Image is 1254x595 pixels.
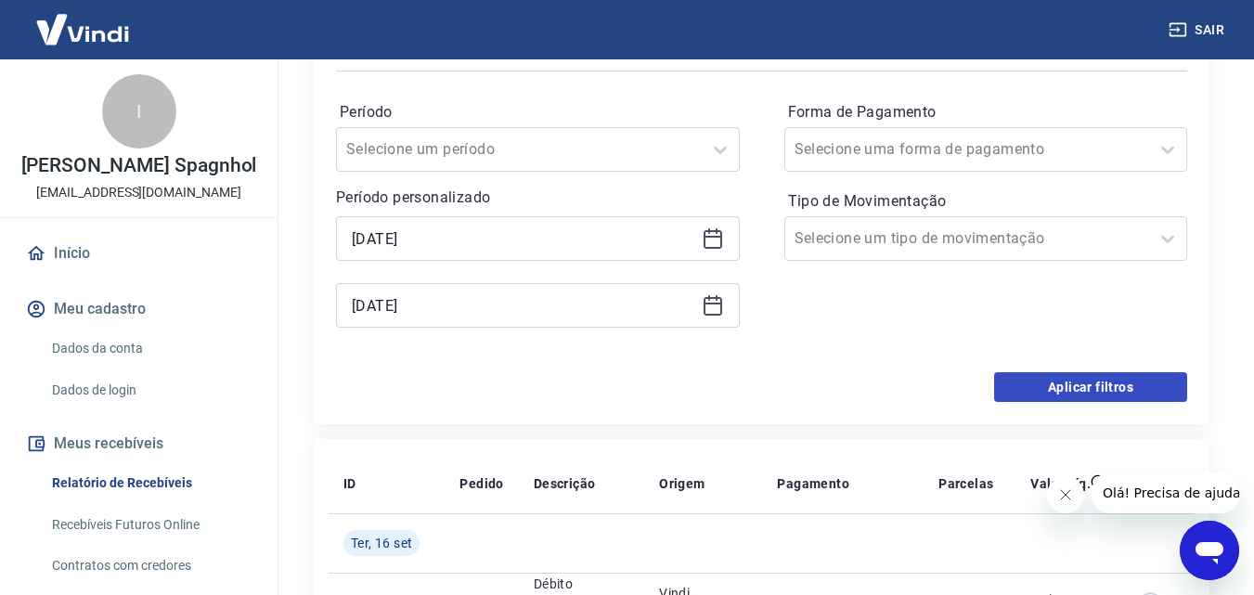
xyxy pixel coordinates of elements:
p: Pagamento [777,474,849,493]
a: Relatório de Recebíveis [45,464,255,502]
iframe: Botão para abrir a janela de mensagens [1180,521,1239,580]
iframe: Mensagem da empresa [1092,472,1239,513]
p: Descrição [534,474,596,493]
span: Ter, 16 set [351,534,412,552]
p: [PERSON_NAME] Spagnhol [21,156,257,175]
p: Origem [659,474,705,493]
label: Período [340,101,736,123]
span: Olá! Precisa de ajuda? [11,13,156,28]
img: Vindi [22,1,143,58]
a: Dados da conta [45,330,255,368]
p: Pedido [459,474,503,493]
a: Recebíveis Futuros Online [45,506,255,544]
a: Dados de login [45,371,255,409]
button: Meus recebíveis [22,423,255,464]
p: Valor Líq. [1030,474,1091,493]
input: Data inicial [352,225,694,252]
p: [EMAIL_ADDRESS][DOMAIN_NAME] [36,183,241,202]
p: ID [343,474,356,493]
div: I [102,74,176,149]
label: Tipo de Movimentação [788,190,1184,213]
button: Aplicar filtros [994,372,1187,402]
p: Parcelas [938,474,993,493]
input: Data final [352,291,694,319]
a: Início [22,233,255,274]
label: Forma de Pagamento [788,101,1184,123]
button: Sair [1165,13,1232,47]
p: Período personalizado [336,187,740,209]
a: Contratos com credores [45,547,255,585]
iframe: Fechar mensagem [1047,476,1084,513]
button: Meu cadastro [22,289,255,330]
